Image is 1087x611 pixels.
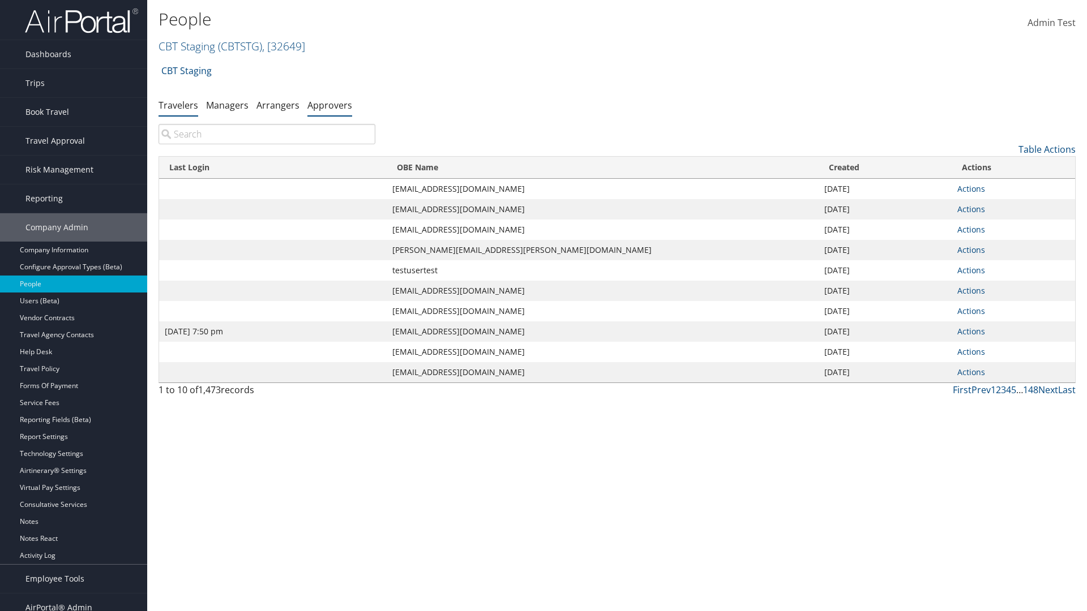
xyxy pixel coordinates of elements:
td: [DATE] [819,301,952,321]
a: Actions [957,346,985,357]
a: Travelers [159,99,198,111]
a: Actions [957,367,985,377]
td: [DATE] [819,281,952,301]
span: Travel Approval [25,127,85,155]
td: testusertest [387,260,819,281]
a: Admin Test [1028,6,1076,41]
div: 1 to 10 of records [159,383,375,402]
span: Reporting [25,184,63,213]
span: Company Admin [25,213,88,242]
td: [DATE] [819,362,952,382]
a: Actions [957,183,985,194]
td: [EMAIL_ADDRESS][DOMAIN_NAME] [387,321,819,342]
a: Last [1058,384,1076,396]
a: Actions [957,224,985,235]
a: 5 [1011,384,1016,396]
input: Search [159,124,375,144]
td: [DATE] [819,220,952,240]
td: [DATE] 7:50 pm [159,321,387,342]
a: Actions [957,285,985,296]
span: 1,473 [198,384,221,396]
a: 2 [996,384,1001,396]
a: 4 [1006,384,1011,396]
a: 148 [1023,384,1038,396]
h1: People [159,7,770,31]
th: OBE Name: activate to sort column ascending [387,157,819,179]
a: CBT Staging [161,59,212,82]
a: Next [1038,384,1058,396]
a: Approvers [307,99,352,111]
a: Managers [206,99,249,111]
a: CBT Staging [159,38,305,54]
span: Risk Management [25,156,93,184]
td: [EMAIL_ADDRESS][DOMAIN_NAME] [387,281,819,301]
td: [EMAIL_ADDRESS][DOMAIN_NAME] [387,301,819,321]
td: [DATE] [819,260,952,281]
a: 1 [991,384,996,396]
th: Last Login: activate to sort column ascending [159,157,387,179]
span: Employee Tools [25,565,84,593]
td: [EMAIL_ADDRESS][DOMAIN_NAME] [387,199,819,220]
td: [DATE] [819,179,952,199]
a: Actions [957,305,985,316]
a: Table Actions [1018,143,1076,156]
td: [EMAIL_ADDRESS][DOMAIN_NAME] [387,362,819,382]
th: Created: activate to sort column ascending [819,157,952,179]
td: [DATE] [819,321,952,342]
span: ( CBTSTG ) [218,38,262,54]
th: Actions [952,157,1075,179]
td: [EMAIL_ADDRESS][DOMAIN_NAME] [387,342,819,362]
a: Arrangers [256,99,299,111]
td: [DATE] [819,199,952,220]
a: Actions [957,244,985,255]
span: Admin Test [1028,16,1076,29]
span: , [ 32649 ] [262,38,305,54]
a: First [953,384,972,396]
a: Prev [972,384,991,396]
a: 3 [1001,384,1006,396]
span: Trips [25,69,45,97]
td: [DATE] [819,240,952,260]
img: airportal-logo.png [25,7,138,34]
td: [DATE] [819,342,952,362]
td: [EMAIL_ADDRESS][DOMAIN_NAME] [387,179,819,199]
td: [PERSON_NAME][EMAIL_ADDRESS][PERSON_NAME][DOMAIN_NAME] [387,240,819,260]
a: Actions [957,326,985,337]
span: Dashboards [25,40,71,68]
a: Actions [957,265,985,276]
span: … [1016,384,1023,396]
td: [EMAIL_ADDRESS][DOMAIN_NAME] [387,220,819,240]
span: Book Travel [25,98,69,126]
a: Actions [957,204,985,214]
